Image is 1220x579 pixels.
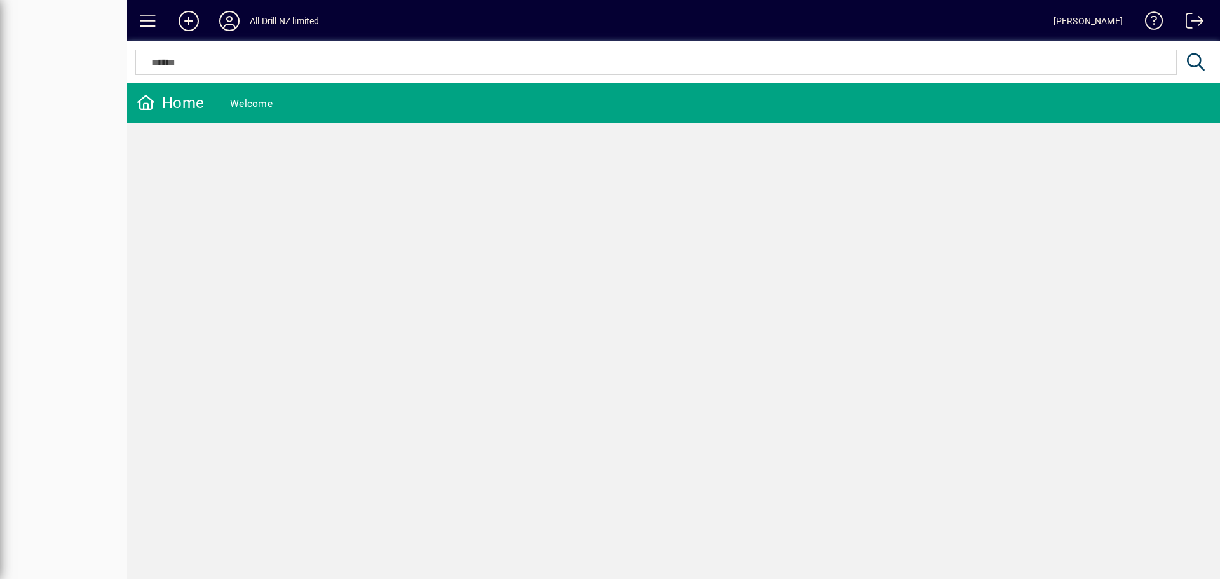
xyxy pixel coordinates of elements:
a: Logout [1176,3,1204,44]
div: Home [137,93,204,113]
button: Add [168,10,209,32]
div: Welcome [230,93,273,114]
button: Profile [209,10,250,32]
a: Knowledge Base [1135,3,1163,44]
div: [PERSON_NAME] [1054,11,1123,31]
div: All Drill NZ limited [250,11,320,31]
